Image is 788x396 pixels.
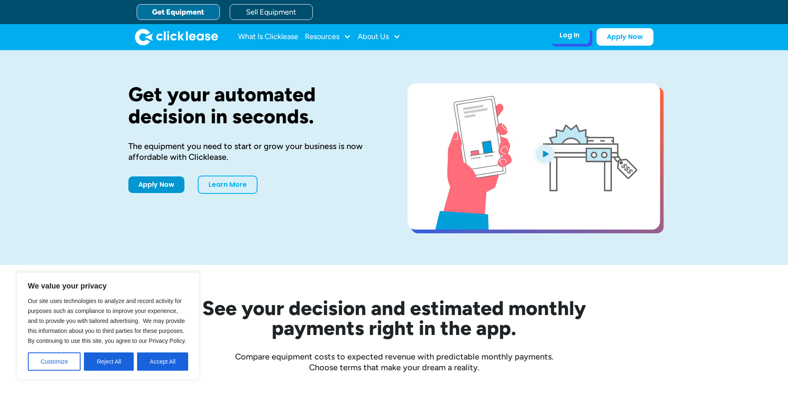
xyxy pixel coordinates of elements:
[238,29,298,45] a: What Is Clicklease
[28,298,186,344] span: Our site uses technologies to analyze and record activity for purposes such as compliance to impr...
[408,83,660,230] a: open lightbox
[128,351,660,373] div: Compare equipment costs to expected revenue with predictable monthly payments. Choose terms that ...
[137,352,188,371] button: Accept All
[162,298,627,338] h2: See your decision and estimated monthly payments right in the app.
[560,31,579,39] div: Log In
[128,83,381,127] h1: Get your automated decision in seconds.
[135,29,218,45] img: Clicklease logo
[135,29,218,45] a: home
[358,29,400,45] div: About Us
[230,4,313,20] a: Sell Equipment
[84,352,134,371] button: Reject All
[28,352,81,371] button: Customize
[128,176,184,193] a: Apply Now
[534,142,556,165] img: Blue play button logo on a light blue circular background
[198,176,258,194] a: Learn More
[28,281,188,291] p: We value your privacy
[305,29,351,45] div: Resources
[597,28,653,46] a: Apply Now
[128,141,381,162] div: The equipment you need to start or grow your business is now affordable with Clicklease.
[137,4,220,20] a: Get Equipment
[17,272,199,379] div: We value your privacy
